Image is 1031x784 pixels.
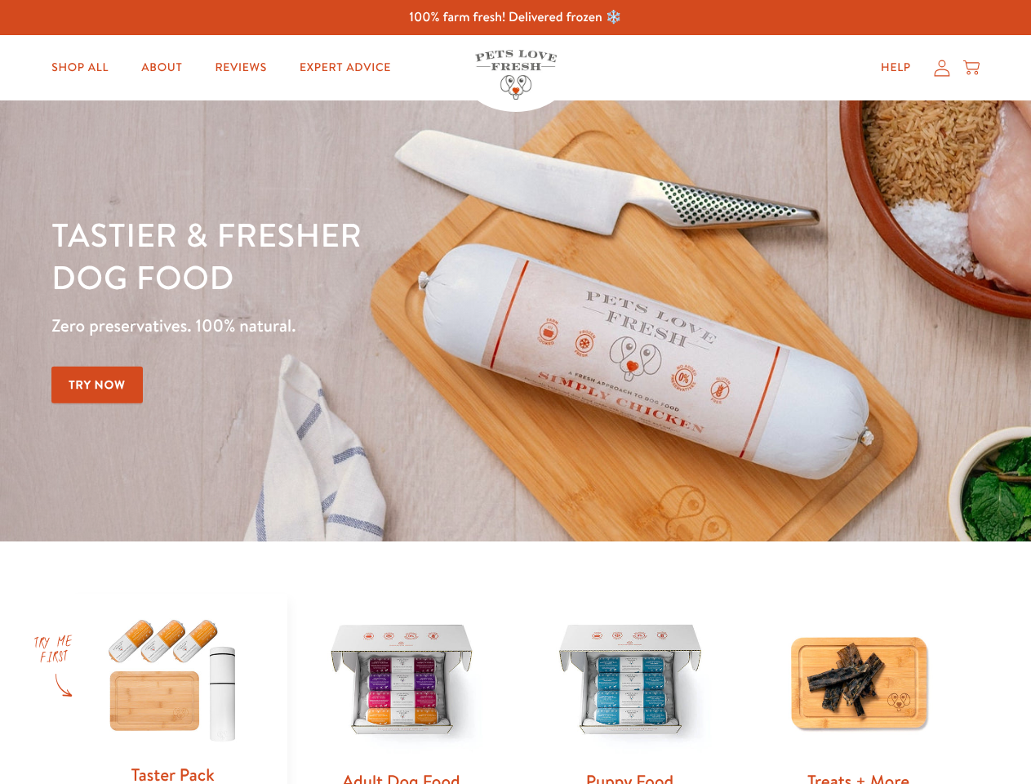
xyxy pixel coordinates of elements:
h1: Tastier & fresher dog food [51,213,670,298]
a: Help [868,51,924,84]
p: Zero preservatives. 100% natural. [51,311,670,341]
a: About [128,51,195,84]
a: Expert Advice [287,51,404,84]
img: Pets Love Fresh [475,50,557,100]
a: Reviews [202,51,279,84]
a: Try Now [51,367,143,403]
a: Shop All [38,51,122,84]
